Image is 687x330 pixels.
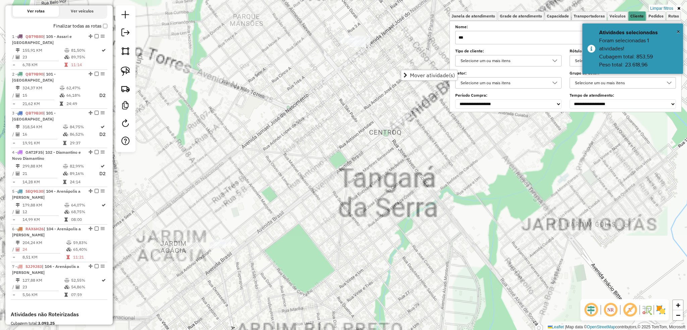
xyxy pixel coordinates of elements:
[12,91,15,100] td: /
[59,5,105,17] button: Ver veículos
[71,284,101,290] td: 54,86%
[63,180,66,184] i: Tempo total em rota
[599,29,678,37] div: Atividades selecionadas
[60,93,65,97] i: % de utilização da cubagem
[452,14,495,18] span: Janela de atendimento
[573,55,663,66] div: Selecione um ou mais itens
[548,325,564,329] a: Leaflet
[119,116,132,132] a: Reroteirizar Sessão
[16,164,20,168] i: Distância Total
[573,78,663,88] div: Selecione um ou mais itens
[95,264,99,268] em: Finalizar rota
[22,277,64,284] td: 127,88 KM
[103,24,107,28] input: Finalizar todas as rotas
[63,125,68,129] i: % de utilização do peso
[22,202,64,208] td: 179,88 KM
[22,179,63,185] td: 14,28 KM
[22,170,63,178] td: 21
[69,140,99,146] td: 29:37
[101,189,105,193] em: Opções
[12,130,15,139] td: /
[655,304,666,315] img: Exibir/Ocultar setores
[71,202,101,208] td: 64,07%
[22,100,59,107] td: 21,62 KM
[668,14,679,18] span: Rotas
[102,278,106,282] i: Rota otimizada
[64,55,69,59] i: % de utilização da cubagem
[12,34,72,45] span: 1 -
[89,111,93,115] em: Alterar sequência das rotas
[64,285,69,289] i: % de utilização da cubagem
[101,150,105,154] em: Opções
[25,189,43,194] span: SEQ9G30
[89,264,93,268] em: Alterar sequência das rotas
[102,48,106,52] i: Rota otimizada
[102,203,106,207] i: Rota otimizada
[89,227,93,231] em: Alterar sequência das rotas
[12,170,15,178] td: /
[12,291,15,298] td: =
[71,47,101,54] td: 81,50%
[22,91,59,100] td: 15
[25,72,43,77] span: QBT9B90
[99,131,106,138] p: D2
[69,170,99,178] td: 89,16%
[66,247,71,251] i: % de utilização da cubagem
[60,102,63,106] i: Tempo total em rota
[71,208,101,215] td: 68,75%
[12,100,15,107] td: =
[73,246,105,253] td: 65,40%
[95,72,99,76] em: Finalizar rota
[22,216,64,223] td: 14,99 KM
[25,110,43,115] span: QBT9B30
[22,61,64,68] td: 6,78 KM
[622,302,638,318] span: Exibir rótulo
[676,311,680,319] span: −
[16,93,20,97] i: Total de Atividades
[69,124,99,130] td: 84,75%
[38,321,55,326] strong: 3.093,25
[119,8,132,23] a: Nova sessão e pesquisa
[12,226,81,237] span: 6 -
[344,38,361,45] div: Atividade não roteirizada - BIG MASTER
[13,5,59,17] button: Ver rotas
[22,284,64,290] td: 23
[63,172,68,176] i: % de utilização da cubagem
[69,179,99,185] td: 24:14
[66,85,93,91] td: 62,47%
[349,36,366,42] div: Atividade não roteirizada - BIG MASTER
[64,278,69,282] i: % de utilização do peso
[94,92,106,99] p: D2
[677,28,680,35] span: ×
[101,111,105,115] em: Opções
[73,239,105,246] td: 59,83%
[95,111,99,115] em: Finalizar rota
[25,34,43,39] span: QBT9B80
[677,27,680,37] button: Close
[71,277,101,284] td: 52,55%
[101,164,105,168] i: Rota otimizada
[101,227,105,231] em: Opções
[16,241,20,245] i: Distância Total
[121,84,130,93] img: Criar rota
[602,302,619,318] span: Ocultar NR
[570,92,676,98] label: Tempo de atendimento:
[121,46,130,56] img: Selecionar atividades - polígono
[64,63,68,67] i: Tempo total em rota
[95,34,99,38] em: Finalizar rota
[66,91,93,100] td: 66,18%
[455,70,562,76] label: Setor:
[95,150,99,154] em: Finalizar rota
[66,255,70,259] i: Tempo total em rota
[583,302,599,318] span: Ocultar deslocamento
[71,54,101,60] td: 89,75%
[22,140,63,146] td: 19,91 KM
[64,293,68,297] i: Tempo total em rota
[12,246,15,253] td: /
[22,208,64,215] td: 12
[455,92,562,98] label: Período Compra:
[16,132,20,136] i: Total de Atividades
[64,218,68,222] i: Tempo total em rota
[119,99,132,114] a: Criar modelo
[673,300,683,310] a: Zoom in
